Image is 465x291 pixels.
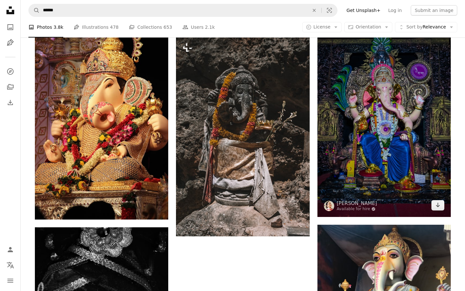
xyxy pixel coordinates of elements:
a: Illustrations 478 [74,17,119,38]
a: Log in [384,5,406,16]
a: Illustrations [4,36,17,49]
button: License [302,22,342,32]
a: Collections 653 [129,17,172,38]
a: a statue of a person with a garland around his neck [176,133,309,139]
span: Sort by [406,24,422,29]
a: Photos [4,21,17,34]
a: Log in / Sign up [4,243,17,256]
a: Explore [4,65,17,78]
a: Download [431,200,444,210]
a: Home — Unsplash [4,4,17,18]
button: Search Unsplash [29,4,40,16]
form: Find visuals sitewide [28,4,337,17]
span: 2.1k [205,24,215,31]
a: [PERSON_NAME] [337,200,377,207]
span: Relevance [406,24,446,30]
button: Submit an image [411,5,457,16]
button: Clear [307,4,321,16]
a: Users 2.1k [182,17,215,38]
img: Go to Sonika Agarwal's profile [324,201,334,211]
a: Get Unsplash+ [343,5,384,16]
button: Sort byRelevance [395,22,457,32]
span: Orientation [356,24,381,29]
img: white and gold hindu deity figurine [35,19,168,220]
a: Download History [4,96,17,109]
button: Orientation [344,22,392,32]
a: white and gold hindu deity figurine [35,116,168,122]
a: hindu deity statue in front of hindu deity statue [317,113,451,119]
img: a statue of a person with a garland around his neck [176,36,309,236]
span: 653 [163,24,172,31]
img: hindu deity statue in front of hindu deity statue [317,16,451,217]
a: Collections [4,81,17,93]
button: Visual search [322,4,337,16]
button: Language [4,259,17,272]
button: Menu [4,274,17,287]
a: Available for hire [337,207,377,212]
span: License [314,24,331,29]
span: 478 [110,24,119,31]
